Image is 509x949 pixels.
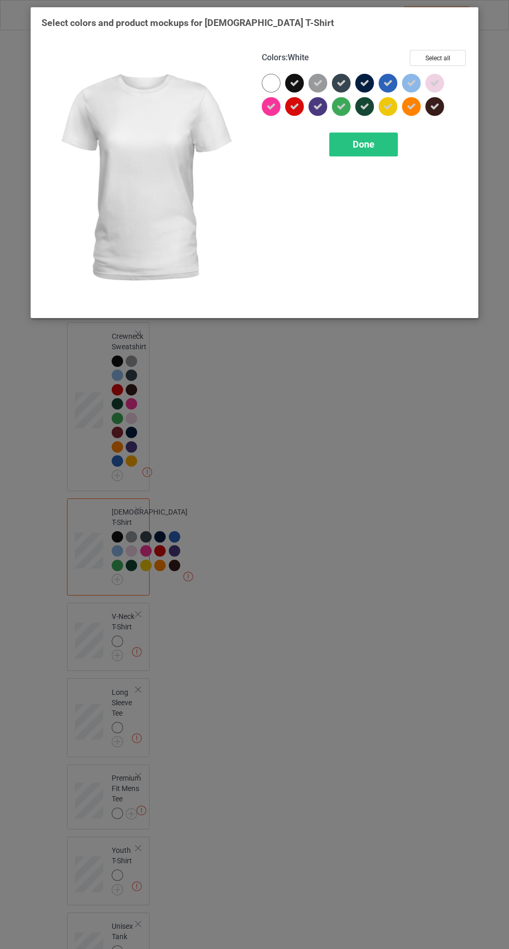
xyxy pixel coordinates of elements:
button: Select all [410,50,466,66]
img: regular.jpg [42,50,247,307]
span: Select colors and product mockups for [DEMOGRAPHIC_DATA] T-Shirt [42,17,334,28]
span: Done [353,139,374,150]
span: White [288,52,309,62]
span: Colors [262,52,286,62]
h4: : [262,52,309,63]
